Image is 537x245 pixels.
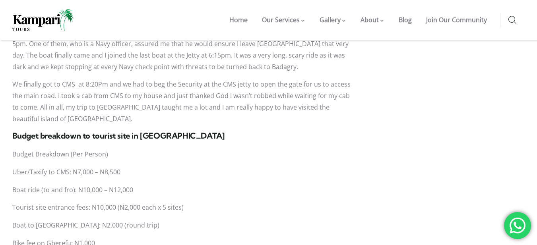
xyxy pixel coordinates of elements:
span: Blog [399,15,412,24]
h4: Budget breakdown to tourist site in [GEOGRAPHIC_DATA] [12,131,352,141]
p: Boat to [GEOGRAPHIC_DATA]: N2,000 (round trip) [12,220,352,231]
span: Home [229,15,248,24]
span: Join Our Community [426,15,487,24]
p: Budget Breakdown (Per Person) [12,149,352,160]
p: Boat ride (to and fro): N10,000 – N12,000 [12,184,352,196]
p: Uber/Taxify to CMS: N7,000 – N8,500 [12,166,352,178]
span: About [361,15,379,24]
span: Gallery [320,15,341,24]
span: Our Services [262,15,300,24]
p: We finally got to CMS at 8:20Pm and we had to beg the Security at the CMS jetty to open the gate ... [12,79,352,124]
p: Tourist site entrance fees: N10,000 (N2,000 each x 5 sites) [12,202,352,213]
div: 'Chat [504,212,531,239]
img: Home [12,9,74,31]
